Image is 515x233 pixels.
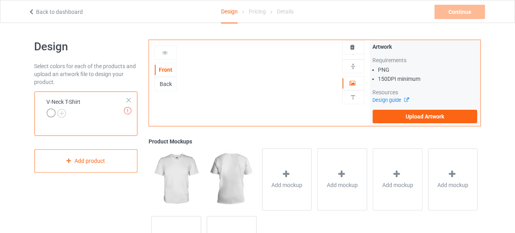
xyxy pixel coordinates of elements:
a: Design guide [373,97,409,103]
div: Pricing [249,0,266,23]
img: svg%3E%0A [349,94,357,101]
div: Front [155,66,176,74]
div: Select colors for each of the products and upload an artwork file to design your product. [34,62,138,86]
div: Back [155,80,176,88]
span: Add mockup [327,181,358,189]
h1: Design [34,40,138,54]
div: Add product [34,149,138,173]
div: Resources [373,88,478,96]
span: Add mockup [272,181,303,189]
li: 150 DPI minimum [378,75,478,83]
div: Product Mockups [149,138,481,145]
div: Design [221,0,238,23]
li: PNG [378,66,478,74]
div: V-Neck T-Shirt [34,92,138,136]
div: Requirements [373,56,478,64]
img: regular.jpg [151,148,201,210]
a: Back to dashboard [28,9,83,15]
label: Upload Artwork [373,110,478,123]
img: svg+xml;base64,PD94bWwgdmVyc2lvbj0iMS4wIiBlbmNvZGluZz0iVVRGLTgiPz4KPHN2ZyB3aWR0aD0iMjJweCIgaGVpZ2... [57,109,66,118]
div: Add mockup [262,148,312,210]
div: Add mockup [428,148,478,210]
div: V-Neck T-Shirt [47,98,81,117]
img: regular.jpg [207,148,256,210]
span: Add mockup [382,181,413,189]
img: svg%3E%0A [349,63,357,70]
div: Artwork [373,43,478,51]
div: Add mockup [317,148,367,210]
img: exclamation icon [124,107,132,115]
span: Add mockup [438,181,469,189]
div: Add mockup [373,148,423,210]
div: Details [277,0,294,23]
